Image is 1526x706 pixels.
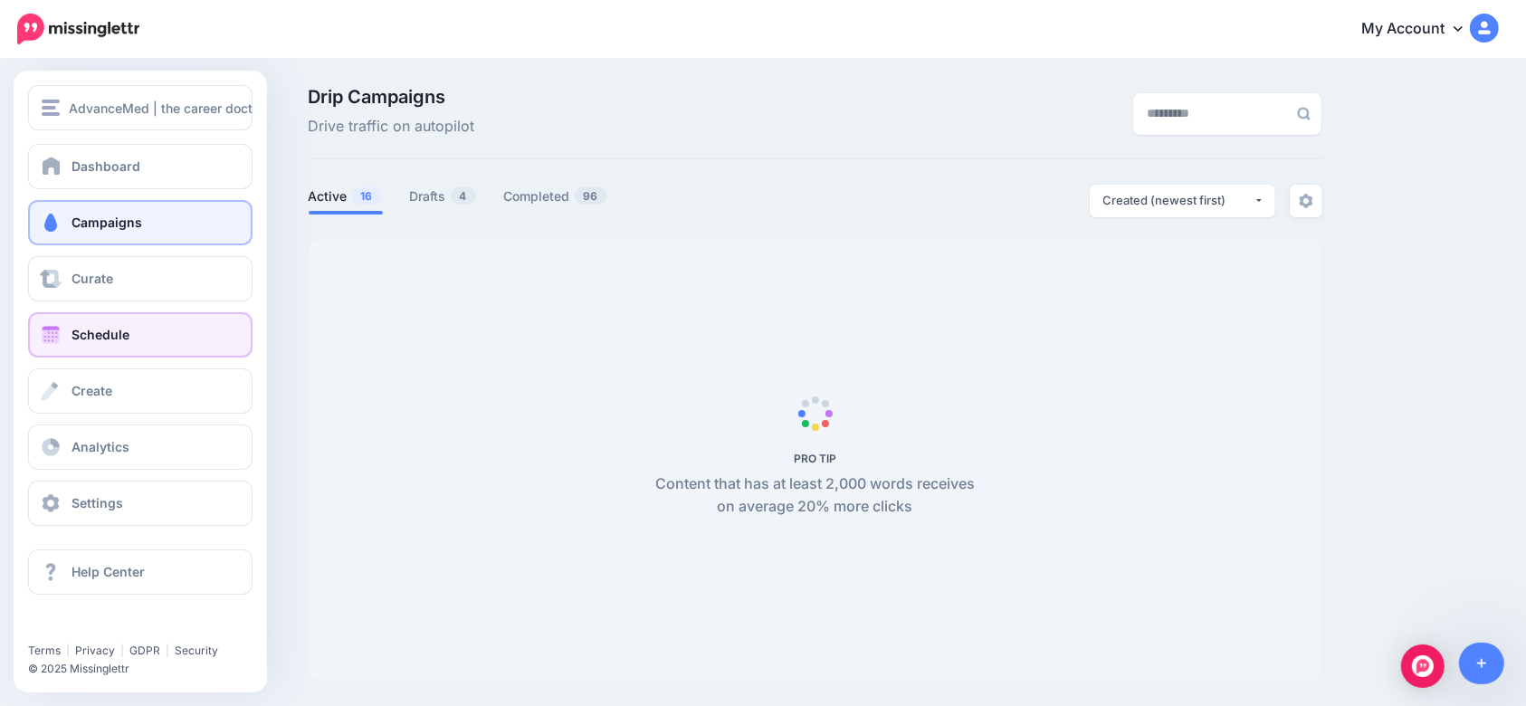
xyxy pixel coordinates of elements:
[410,186,477,207] a: Drafts4
[72,564,145,579] span: Help Center
[1343,7,1499,52] a: My Account
[645,472,985,520] p: Content that has at least 2,000 words receives on average 20% more clicks
[28,644,61,657] a: Terms
[28,425,253,470] a: Analytics
[72,383,112,398] span: Create
[1299,194,1313,208] img: settings-grey.png
[42,100,60,116] img: menu.png
[309,115,475,138] span: Drive traffic on autopilot
[352,187,382,205] span: 16
[575,187,607,205] span: 96
[309,88,475,106] span: Drip Campaigns
[72,495,123,510] span: Settings
[17,14,139,44] img: Missinglettr
[28,368,253,414] a: Create
[120,644,124,657] span: |
[28,256,253,301] a: Curate
[66,644,70,657] span: |
[645,452,985,465] h5: PRO TIP
[1297,107,1311,120] img: search-grey-6.png
[504,186,608,207] a: Completed96
[72,439,129,454] span: Analytics
[75,644,115,657] a: Privacy
[1103,192,1254,209] div: Created (newest first)
[451,187,476,205] span: 4
[28,312,253,358] a: Schedule
[28,481,253,526] a: Settings
[28,660,263,678] li: © 2025 Missinglettr
[28,549,253,595] a: Help Center
[28,200,253,245] a: Campaigns
[69,98,272,119] span: AdvanceMed | the career doctors
[28,144,253,189] a: Dashboard
[72,271,113,286] span: Curate
[72,327,129,342] span: Schedule
[1090,185,1275,217] button: Created (newest first)
[1401,644,1445,688] div: Open Intercom Messenger
[28,617,166,635] iframe: Twitter Follow Button
[175,644,218,657] a: Security
[309,186,383,207] a: Active16
[166,644,169,657] span: |
[28,85,253,130] button: AdvanceMed | the career doctors
[72,215,142,230] span: Campaigns
[72,158,140,174] span: Dashboard
[129,644,160,657] a: GDPR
